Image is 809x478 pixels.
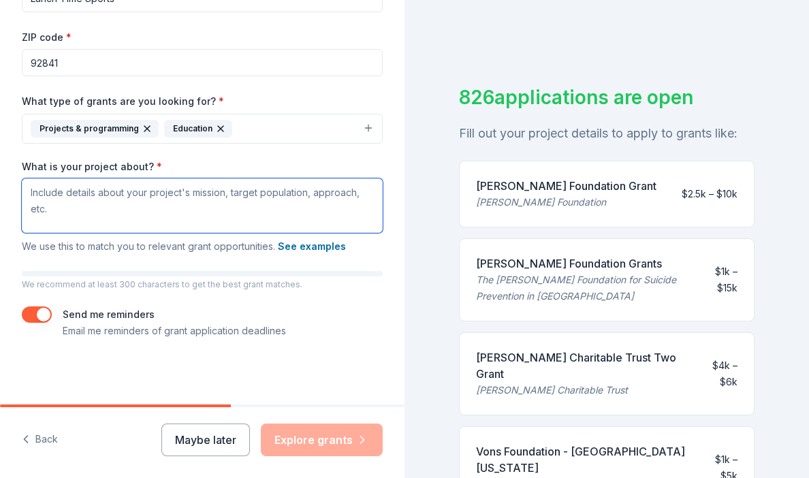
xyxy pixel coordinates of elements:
label: What type of grants are you looking for? [22,95,224,108]
div: [PERSON_NAME] Charitable Trust Two Grant [476,349,685,382]
div: [PERSON_NAME] Charitable Trust [476,382,685,398]
input: 12345 (U.S. only) [22,49,383,76]
div: The [PERSON_NAME] Foundation for Suicide Prevention in [GEOGRAPHIC_DATA] [476,272,699,304]
p: We recommend at least 300 characters to get the best grant matches. [22,279,383,290]
div: $2.5k – $10k [682,186,737,202]
div: Fill out your project details to apply to grants like: [459,123,755,144]
div: $1k – $15k [710,264,737,296]
div: 826 applications are open [459,83,755,112]
div: [PERSON_NAME] Foundation Grants [476,255,699,272]
div: $4k – $6k [696,357,737,390]
button: Back [22,426,58,454]
div: Education [164,120,232,138]
button: Maybe later [161,424,250,456]
div: [PERSON_NAME] Foundation Grant [476,178,656,194]
label: Send me reminders [63,308,155,320]
button: Projects & programmingEducation [22,114,383,144]
label: ZIP code [22,31,72,44]
button: See examples [278,238,346,255]
span: We use this to match you to relevant grant opportunities. [22,240,346,252]
div: Projects & programming [31,120,159,138]
div: Vons Foundation - [GEOGRAPHIC_DATA][US_STATE] [476,443,693,476]
div: [PERSON_NAME] Foundation [476,194,656,210]
p: Email me reminders of grant application deadlines [63,323,286,339]
label: What is your project about? [22,160,162,174]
